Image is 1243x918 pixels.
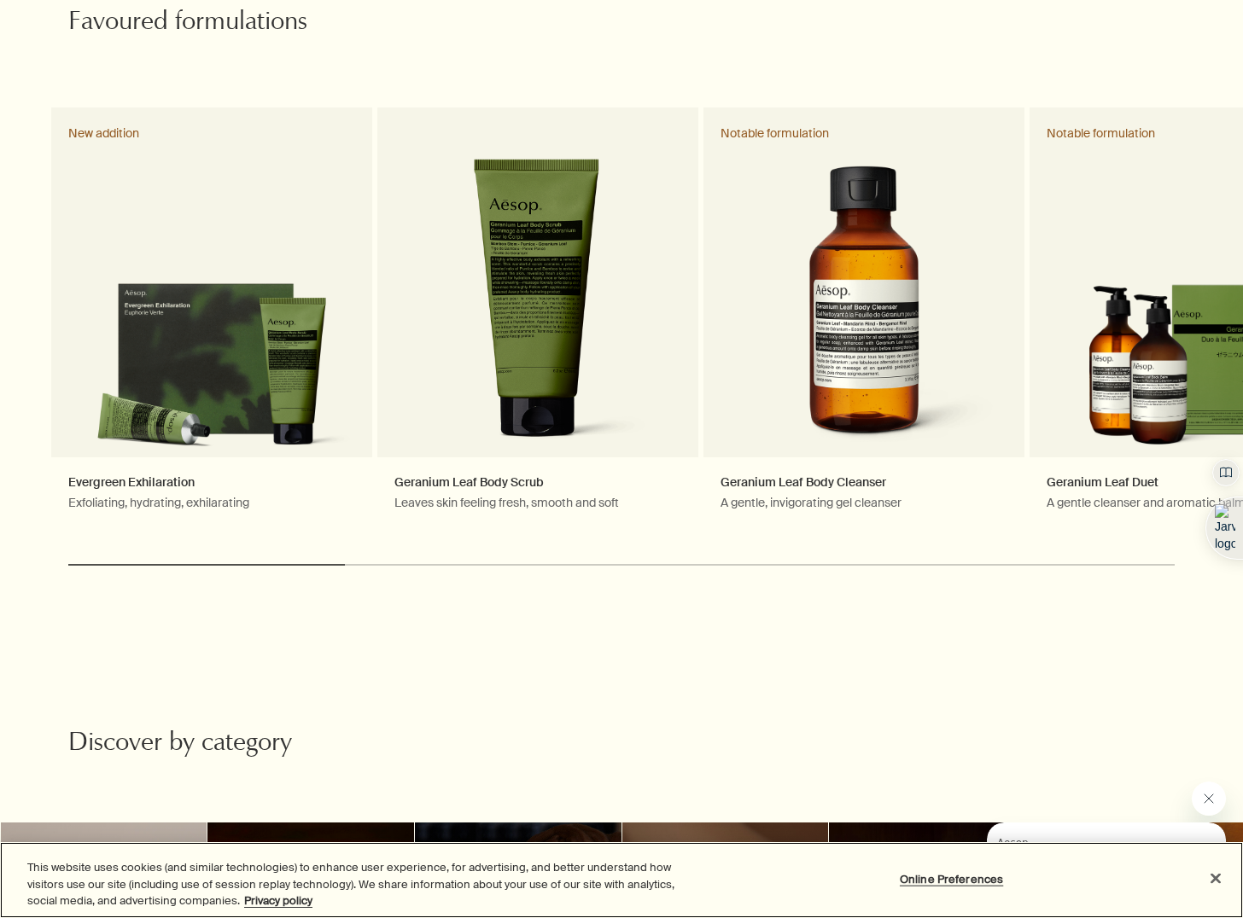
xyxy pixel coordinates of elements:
h2: Discover by category [68,728,437,762]
h3: Home [846,840,1018,867]
a: Geranium Leaf Body CleanserA gentle, invigorating gel cleanserGeranium Leaf Body Cleanser 100 mL ... [703,107,1024,543]
button: Close [1197,859,1234,897]
a: Evergreen ExhilarationExfoliating, hydrating, exhilaratingGeranium Leaf Body Scrub and Geranium L... [51,107,372,543]
a: More information about your privacy, opens in a new tab [244,893,312,908]
h3: Hair [432,840,604,867]
div: Aesop says "Welcome to Aesop. Would you like any assistance?". Open messaging window to continue ... [946,781,1226,901]
a: Geranium Leaf Body ScrubLeaves skin feeling fresh, smooth and softGeranium Leaf Body Scrub in gre... [377,107,698,543]
h2: Favoured formulations [68,7,426,41]
button: Online Preferences, Opens the preference center dialog [898,862,1005,896]
iframe: Message from Aesop [987,822,1226,901]
div: This website uses cookies (and similar technologies) to enhance user experience, for advertising,... [27,859,684,909]
h3: Fragrance [639,840,812,867]
h3: Skin Care [18,840,190,867]
iframe: Close message from Aesop [1192,781,1226,816]
h3: Body & Hand [225,840,397,867]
